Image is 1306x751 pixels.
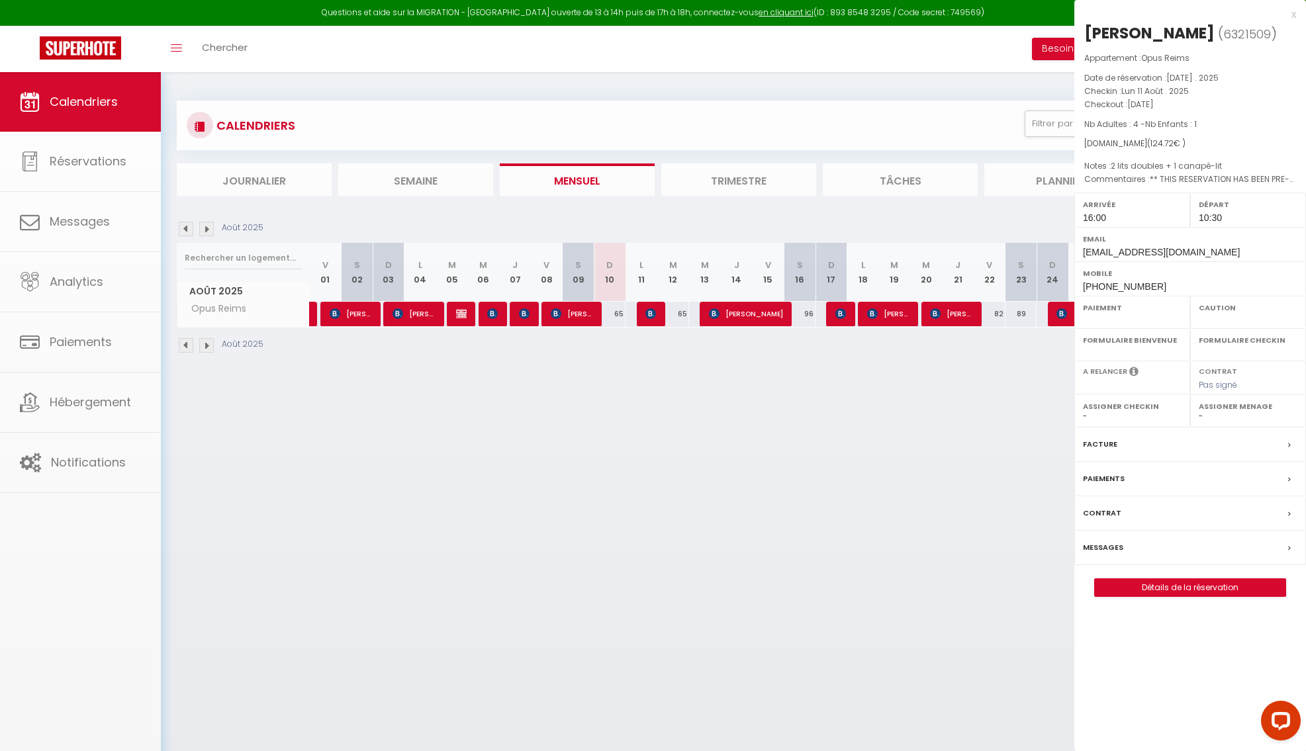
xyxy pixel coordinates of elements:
span: Nb Adultes : 4 - [1084,118,1197,130]
i: Sélectionner OUI si vous souhaiter envoyer les séquences de messages post-checkout [1129,366,1139,380]
label: Formulaire Bienvenue [1083,333,1182,347]
span: Opus Reims [1141,52,1189,64]
span: [EMAIL_ADDRESS][DOMAIN_NAME] [1083,247,1240,257]
span: 10:30 [1199,212,1222,223]
span: ( ) [1218,24,1277,43]
label: Mobile [1083,267,1297,280]
span: [DATE] [1127,99,1154,110]
span: ( € ) [1147,138,1186,149]
label: Arrivée [1083,198,1182,211]
p: Appartement : [1084,52,1296,65]
div: [PERSON_NAME] [1084,22,1215,44]
span: 124.72 [1150,138,1174,149]
button: Détails de la réservation [1094,578,1286,597]
span: 16:00 [1083,212,1106,223]
span: 2 lits doubles + 1 canapé-lit [1111,160,1222,171]
p: Checkin : [1084,85,1296,98]
label: Email [1083,232,1297,245]
label: Caution [1199,301,1297,314]
div: [DOMAIN_NAME] [1084,138,1296,150]
label: Contrat [1083,506,1121,520]
p: Checkout : [1084,98,1296,111]
a: Détails de la réservation [1095,579,1285,596]
p: Commentaires : [1084,173,1296,186]
span: 6321509 [1223,26,1271,42]
label: A relancer [1083,366,1127,377]
label: Formulaire Checkin [1199,333,1297,347]
div: x [1074,7,1296,22]
label: Messages [1083,541,1123,554]
p: Notes : [1084,159,1296,173]
label: Paiements [1083,472,1125,486]
span: Pas signé [1199,379,1237,390]
span: Nb Enfants : 1 [1145,118,1197,130]
span: [PHONE_NUMBER] [1083,281,1166,292]
label: Facture [1083,437,1117,451]
span: Lun 11 Août . 2025 [1121,85,1189,97]
p: Date de réservation : [1084,71,1296,85]
label: Paiement [1083,301,1182,314]
label: Assigner Menage [1199,400,1297,413]
span: [DATE] . 2025 [1166,72,1219,83]
label: Assigner Checkin [1083,400,1182,413]
label: Départ [1199,198,1297,211]
iframe: LiveChat chat widget [1250,695,1306,751]
label: Contrat [1199,366,1237,375]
